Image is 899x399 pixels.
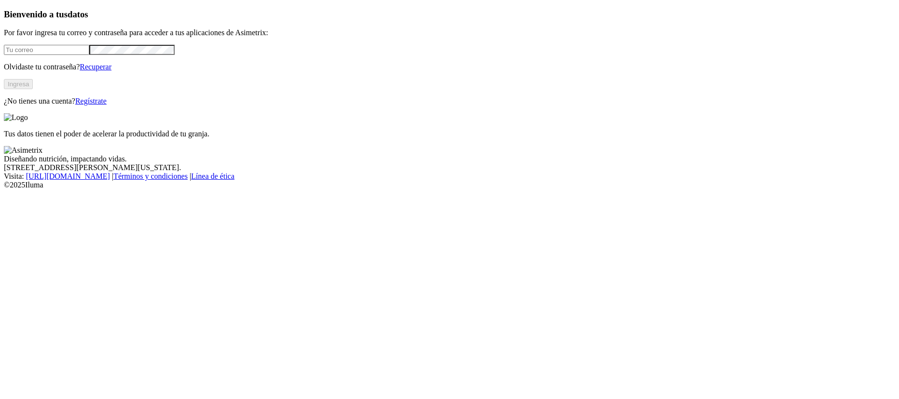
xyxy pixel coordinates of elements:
div: Diseñando nutrición, impactando vidas. [4,155,895,163]
a: Regístrate [75,97,107,105]
a: Términos y condiciones [113,172,188,180]
button: Ingresa [4,79,33,89]
a: Línea de ética [191,172,235,180]
p: Por favor ingresa tu correo y contraseña para acceder a tus aplicaciones de Asimetrix: [4,28,895,37]
div: © 2025 Iluma [4,181,895,189]
p: Tus datos tienen el poder de acelerar la productividad de tu granja. [4,130,895,138]
a: Recuperar [80,63,111,71]
a: [URL][DOMAIN_NAME] [26,172,110,180]
p: ¿No tienes una cuenta? [4,97,895,106]
span: datos [68,9,88,19]
h3: Bienvenido a tus [4,9,895,20]
input: Tu correo [4,45,89,55]
img: Asimetrix [4,146,42,155]
img: Logo [4,113,28,122]
div: [STREET_ADDRESS][PERSON_NAME][US_STATE]. [4,163,895,172]
div: Visita : | | [4,172,895,181]
p: Olvidaste tu contraseña? [4,63,895,71]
